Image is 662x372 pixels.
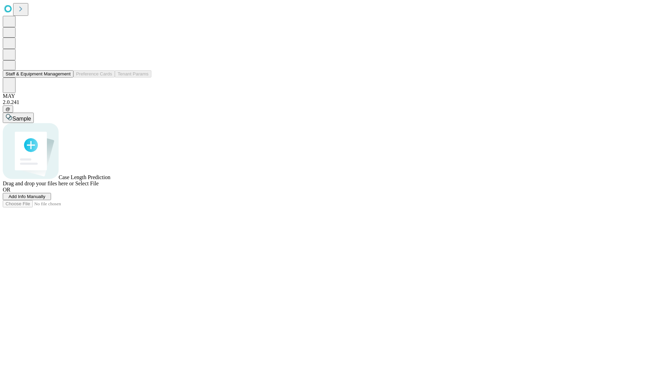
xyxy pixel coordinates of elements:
span: Select File [75,180,99,186]
button: Staff & Equipment Management [3,70,73,77]
span: Sample [12,116,31,122]
span: Add Info Manually [9,194,46,199]
div: MAY [3,93,659,99]
button: Tenant Params [115,70,151,77]
div: 2.0.241 [3,99,659,105]
span: OR [3,187,10,193]
button: @ [3,105,13,113]
button: Preference Cards [73,70,115,77]
button: Add Info Manually [3,193,51,200]
span: @ [6,106,10,112]
span: Case Length Prediction [59,174,110,180]
button: Sample [3,113,34,123]
span: Drag and drop your files here or [3,180,74,186]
